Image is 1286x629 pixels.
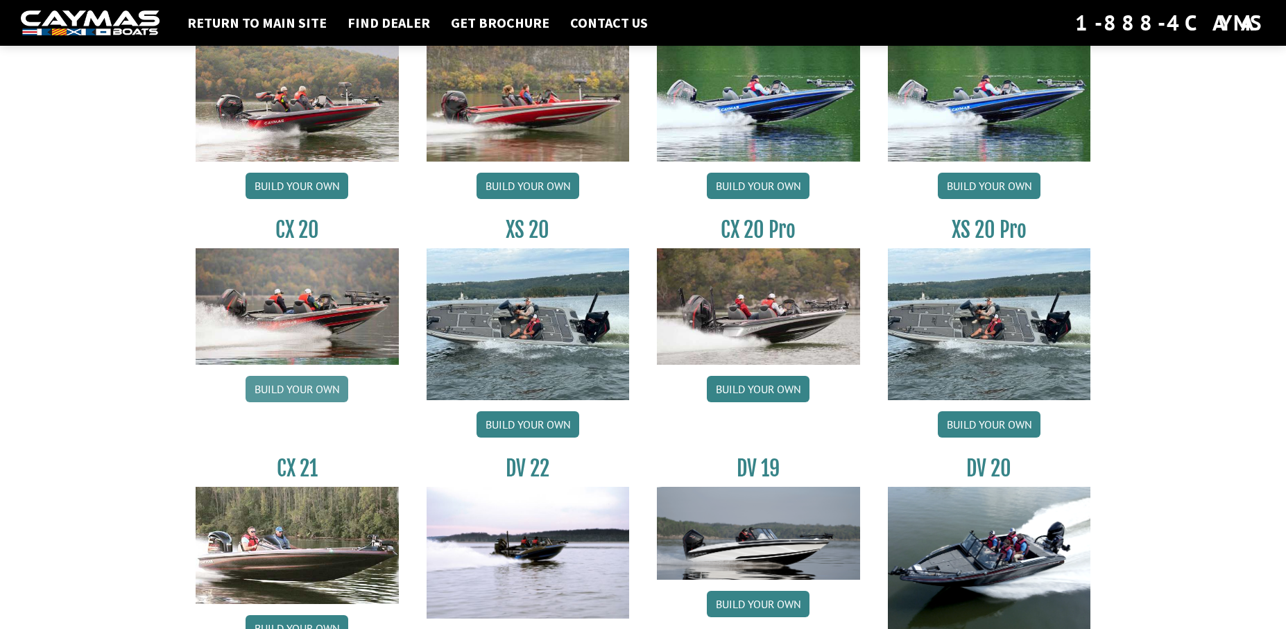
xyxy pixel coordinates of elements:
a: Build your own [246,376,348,402]
h3: CX 21 [196,456,399,481]
img: XS_20_resized.jpg [427,248,630,400]
img: CX19_thumbnail.jpg [657,44,860,161]
a: Build your own [246,173,348,199]
h3: XS 20 [427,217,630,243]
a: Contact Us [563,14,655,32]
a: Build your own [477,411,579,438]
a: Build your own [707,376,809,402]
a: Return to main site [180,14,334,32]
h3: DV 19 [657,456,860,481]
a: Build your own [938,411,1040,438]
img: XS_20_resized.jpg [888,248,1091,400]
img: DV22_original_motor_cropped_for_caymas_connect.jpg [427,487,630,619]
img: CX-20Pro_thumbnail.jpg [657,248,860,365]
h3: CX 20 [196,217,399,243]
img: dv-19-ban_from_website_for_caymas_connect.png [657,487,860,580]
h3: DV 22 [427,456,630,481]
img: CX-20_thumbnail.jpg [196,248,399,365]
img: CX21_thumb.jpg [196,487,399,603]
a: Build your own [477,173,579,199]
img: white-logo-c9c8dbefe5ff5ceceb0f0178aa75bf4bb51f6bca0971e226c86eb53dfe498488.png [21,10,160,36]
img: CX19_thumbnail.jpg [888,44,1091,161]
img: CX-18S_thumbnail.jpg [196,44,399,161]
img: CX-18SS_thumbnail.jpg [427,44,630,161]
a: Build your own [707,591,809,617]
div: 1-888-4CAYMAS [1075,8,1265,38]
a: Build your own [938,173,1040,199]
a: Get Brochure [444,14,556,32]
h3: CX 20 Pro [657,217,860,243]
h3: DV 20 [888,456,1091,481]
a: Find Dealer [341,14,437,32]
a: Build your own [707,173,809,199]
h3: XS 20 Pro [888,217,1091,243]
